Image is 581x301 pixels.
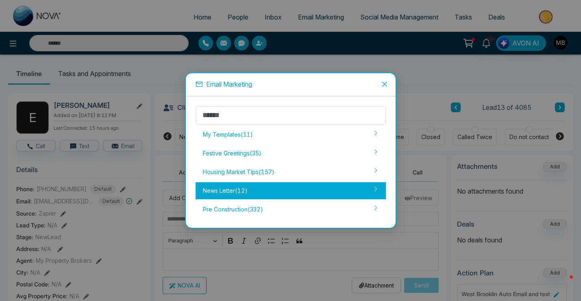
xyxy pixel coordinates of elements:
[206,80,252,88] span: Email Marketing
[196,182,386,199] div: News Letter ( 12 )
[196,201,386,218] div: Pre Construction ( 332 )
[196,145,386,162] div: Festive Greetings ( 35 )
[381,81,388,87] span: close
[374,73,396,95] button: Close
[196,164,386,181] div: Housing Market Tips ( 157 )
[553,273,573,293] iframe: Intercom live chat
[196,126,386,143] div: My Templates ( 11 )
